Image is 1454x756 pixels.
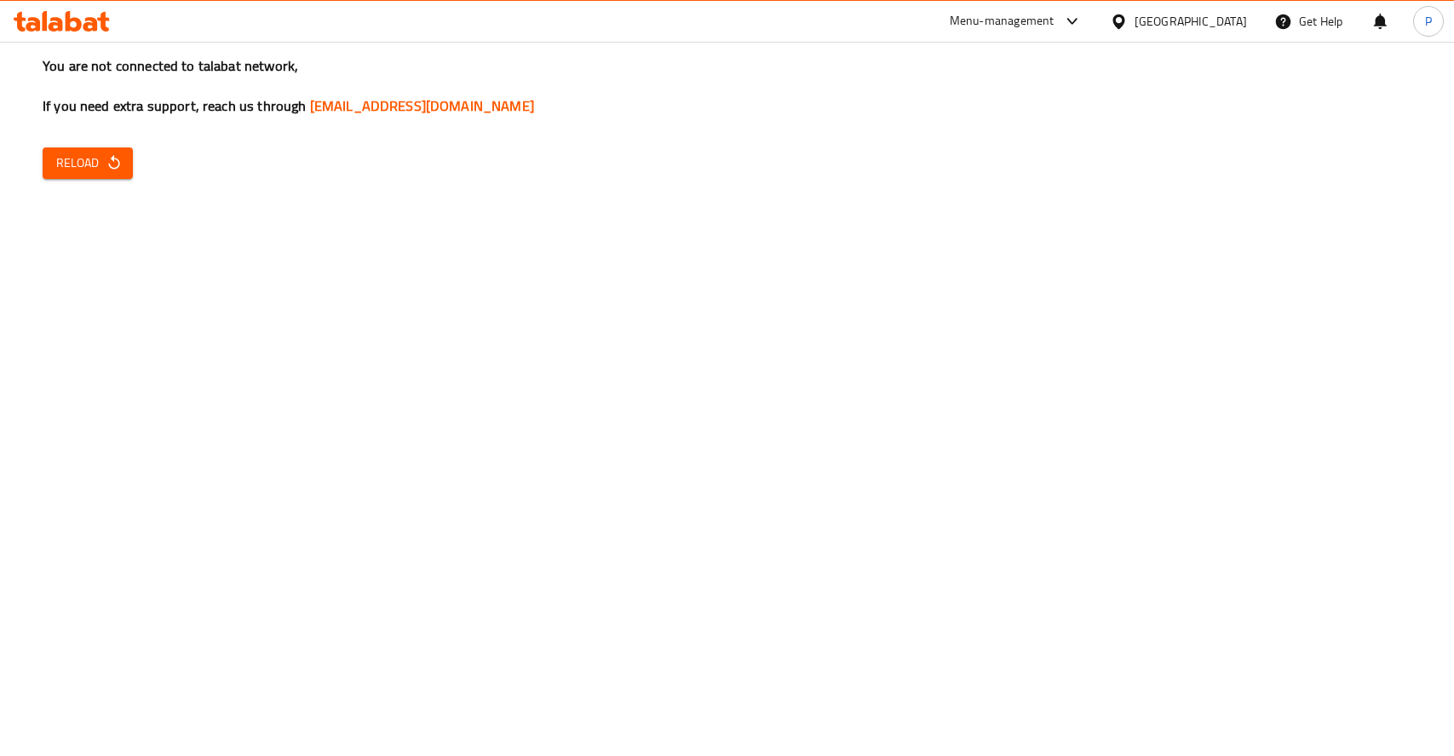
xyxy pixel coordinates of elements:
[310,93,534,118] a: [EMAIL_ADDRESS][DOMAIN_NAME]
[950,11,1055,32] div: Menu-management
[43,56,1411,116] h3: You are not connected to talabat network, If you need extra support, reach us through
[43,147,133,179] button: Reload
[56,153,119,174] span: Reload
[1425,12,1432,31] span: P
[1135,12,1247,31] div: [GEOGRAPHIC_DATA]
